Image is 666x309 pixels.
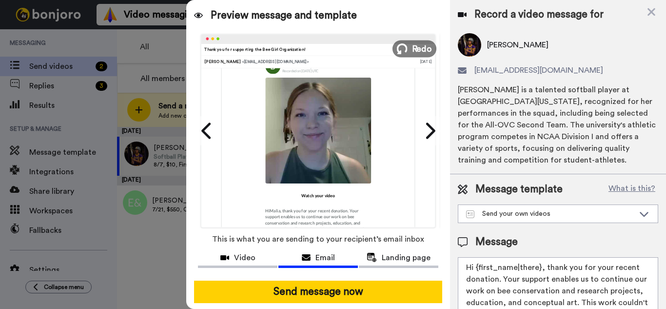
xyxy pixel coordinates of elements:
[265,207,371,238] p: Hi Malia , thank you for your recent donation. Your support enables us to continue our work on be...
[205,59,420,64] div: [PERSON_NAME]
[194,281,442,303] button: Send message now
[475,182,563,197] span: Message template
[265,188,371,203] div: Watch your video
[212,228,424,250] span: This is what you are sending to your recipient’s email inbox
[382,252,431,264] span: Landing page
[475,235,518,249] span: Message
[265,77,371,183] img: 2Q==
[420,59,432,64] div: [DATE]
[458,84,658,166] div: [PERSON_NAME] is a talented softball player at [GEOGRAPHIC_DATA][US_STATE], recognized for her pe...
[466,209,634,219] div: Send your own videos
[606,182,658,197] button: What is this?
[282,68,318,73] p: Recorded on [DATE] UTC
[466,210,474,218] img: Message-temps.svg
[474,64,603,76] span: [EMAIL_ADDRESS][DOMAIN_NAME]
[315,252,335,264] span: Email
[234,252,255,264] span: Video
